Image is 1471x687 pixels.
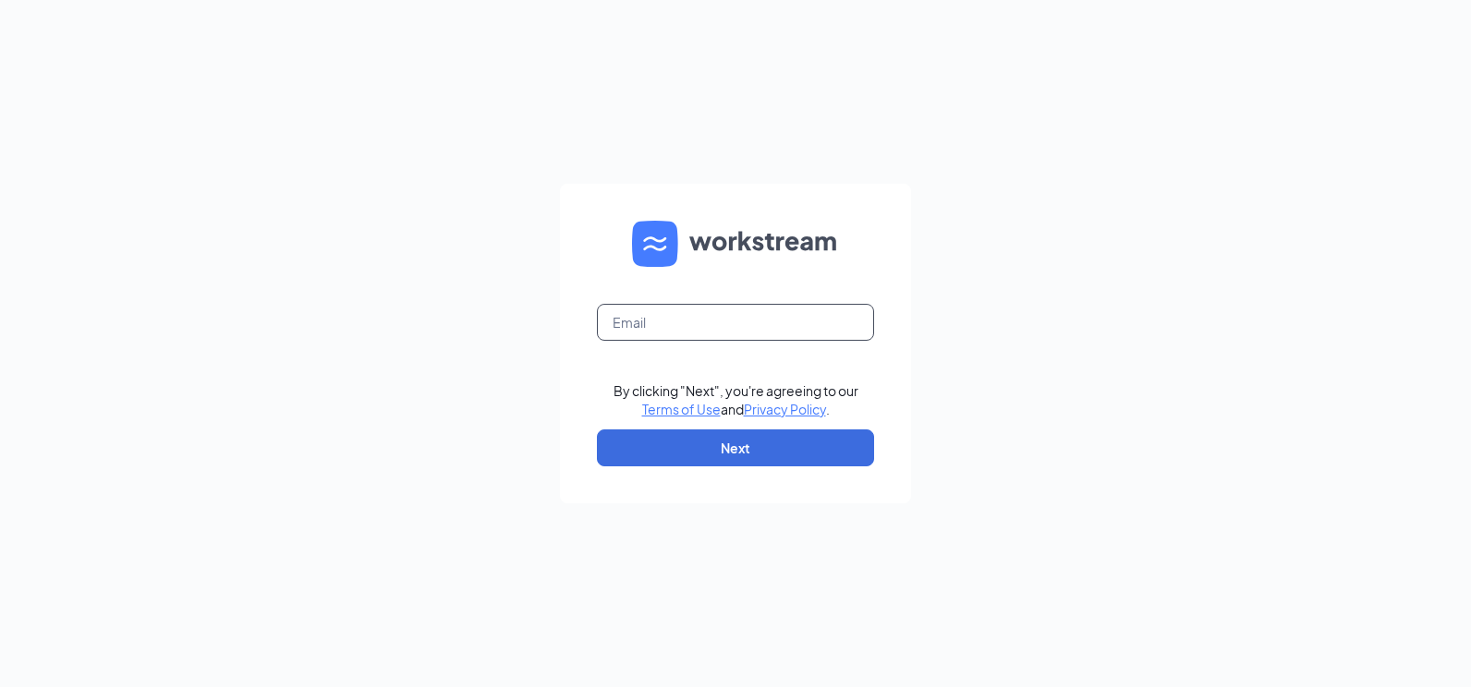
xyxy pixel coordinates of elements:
div: By clicking "Next", you're agreeing to our and . [614,381,858,418]
a: Terms of Use [642,401,721,417]
img: WS logo and Workstream text [632,221,839,267]
input: Email [597,304,874,341]
button: Next [597,429,874,466]
a: Privacy Policy [744,401,826,417]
